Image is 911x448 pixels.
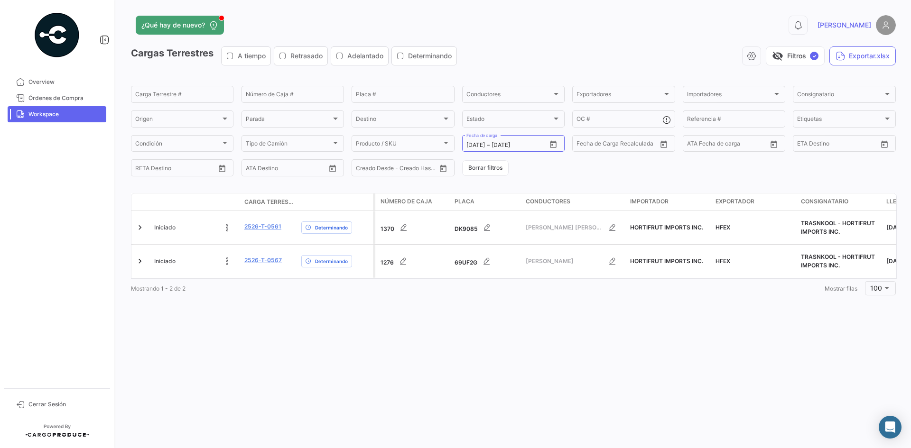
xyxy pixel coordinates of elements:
[356,142,441,148] span: Producto / SKU
[801,253,875,269] span: TRASNKOOL - HORTIFRUT IMPORTS INC.
[135,166,152,173] input: Desde
[487,142,490,148] span: –
[626,193,712,210] datatable-header-cell: Importador
[716,257,730,265] span: HFEX
[238,51,266,61] span: A tiempo
[797,117,883,124] span: Etiquetas
[222,47,270,65] button: A tiempo
[630,197,669,206] span: Importador
[576,142,594,148] input: Desde
[136,16,224,35] button: ¿Qué hay de nuevo?
[576,92,662,99] span: Exportadores
[522,193,626,210] datatable-header-cell: Conductores
[246,142,331,148] span: Tipo de Camión
[657,137,671,151] button: Open calendar
[8,90,106,106] a: Órdenes de Compra
[546,137,560,151] button: Open calendar
[818,20,871,30] span: [PERSON_NAME]
[825,285,857,292] span: Mostrar filas
[150,198,241,206] datatable-header-cell: Estado
[154,223,176,232] span: Iniciado
[141,20,205,30] span: ¿Qué hay de nuevo?
[331,47,388,65] button: Adelantado
[398,166,436,173] input: Creado Hasta
[455,218,518,237] div: DK9085
[801,219,875,235] span: TRASNKOOL - HORTIFRUT IMPORTS INC.
[408,51,452,61] span: Determinando
[466,117,552,124] span: Estado
[246,117,331,124] span: Parada
[135,256,145,266] a: Expand/Collapse Row
[451,193,522,210] datatable-header-cell: Placa
[381,197,432,206] span: Número de Caja
[877,137,892,151] button: Open calendar
[810,52,818,60] span: ✓
[870,284,882,292] span: 100
[462,160,509,176] button: Borrar filtros
[131,46,460,65] h3: Cargas Terrestres
[716,224,730,231] span: HFEX
[526,197,570,206] span: Conductores
[244,256,282,265] a: 2526-T-0567
[28,78,102,86] span: Overview
[356,117,441,124] span: Destino
[246,166,275,173] input: ATA Desde
[325,161,340,175] button: Open calendar
[154,257,176,265] span: Iniciado
[687,92,772,99] span: Importadores
[159,166,197,173] input: Hasta
[375,193,451,210] datatable-header-cell: Número de Caja
[829,46,896,65] button: Exportar.xlsx
[772,50,783,62] span: visibility_off
[821,142,859,148] input: Hasta
[8,106,106,122] a: Workspace
[526,223,603,232] span: [PERSON_NAME] [PERSON_NAME]
[356,166,391,173] input: Creado Desde
[687,142,716,148] input: ATA Desde
[297,198,373,206] datatable-header-cell: Delay Status
[347,51,383,61] span: Adelantado
[33,11,81,59] img: powered-by.png
[801,197,848,206] span: Consignatario
[600,142,638,148] input: Hasta
[135,142,221,148] span: Condición
[455,197,474,206] span: Placa
[630,224,703,231] span: HORTIFRUT IMPORTS INC.
[876,15,896,35] img: placeholder-user.png
[381,252,447,271] div: 1276
[241,194,297,210] datatable-header-cell: Carga Terrestre #
[381,218,447,237] div: 1370
[712,193,797,210] datatable-header-cell: Exportador
[274,47,327,65] button: Retrasado
[131,285,186,292] span: Mostrando 1 - 2 de 2
[28,400,102,409] span: Cerrar Sesión
[135,117,221,124] span: Origen
[797,193,883,210] datatable-header-cell: Consignatario
[135,223,145,232] a: Expand/Collapse Row
[526,257,603,265] span: [PERSON_NAME]
[28,110,102,119] span: Workspace
[244,198,294,206] span: Carga Terrestre #
[28,94,102,102] span: Órdenes de Compra
[767,137,781,151] button: Open calendar
[630,257,703,265] span: HORTIFRUT IMPORTS INC.
[290,51,323,61] span: Retrasado
[797,92,883,99] span: Consignatario
[879,416,902,439] div: Abrir Intercom Messenger
[315,257,348,265] span: Determinando
[315,224,348,231] span: Determinando
[723,142,761,148] input: ATA Hasta
[716,197,754,206] span: Exportador
[215,161,229,175] button: Open calendar
[466,92,552,99] span: Conductores
[766,46,825,65] button: visibility_offFiltros✓
[436,161,450,175] button: Open calendar
[392,47,456,65] button: Determinando
[244,222,281,231] a: 2526-T-0561
[455,252,518,271] div: 69UF2G
[797,142,814,148] input: Desde
[492,142,530,148] input: Hasta
[8,74,106,90] a: Overview
[466,142,485,148] input: Desde
[281,166,319,173] input: ATA Hasta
